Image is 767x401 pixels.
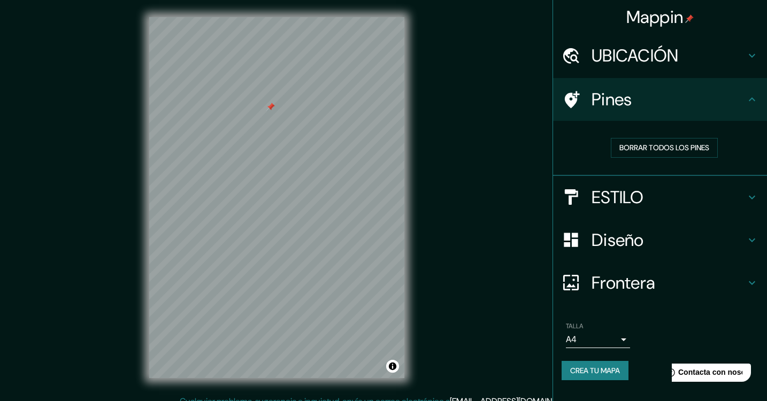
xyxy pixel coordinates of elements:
[592,229,746,251] h4: Diseño
[562,361,628,381] button: CREA TU MAPA
[592,89,746,110] h4: Pines
[672,359,755,389] iframe: Lanzador de widgets de ayuda
[592,187,746,208] h4: ESTILO
[611,138,718,158] button: BORRAR TODOS LOS PINES
[553,78,767,121] div: Pines
[592,45,746,66] h4: UBICACIÓN
[592,272,746,294] h4: Frontera
[553,34,767,77] div: UBICACIÓN
[685,14,694,23] img: pin-icon.png
[626,6,694,28] h4: Mappin
[566,331,630,348] div: A4
[553,261,767,304] div: Frontera
[566,321,583,330] label: TALLA
[553,176,767,219] div: ESTILO
[386,360,399,373] button: Alternar la atribución
[553,219,767,261] div: Diseño
[149,17,404,378] canvas: MAPA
